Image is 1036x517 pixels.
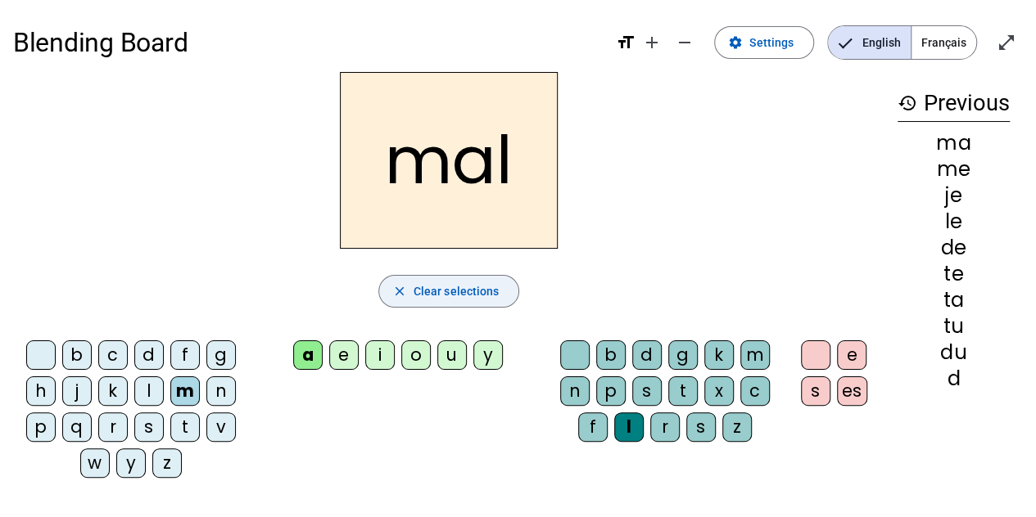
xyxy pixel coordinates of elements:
div: d [898,369,1010,389]
div: e [329,340,359,370]
h2: mal [340,72,558,249]
div: es [837,376,867,406]
div: te [898,264,1010,284]
div: h [26,376,56,406]
div: e [837,340,866,370]
div: s [632,376,662,406]
div: me [898,160,1010,179]
div: g [206,340,236,370]
h3: Previous [898,85,1010,122]
div: r [98,412,128,442]
div: z [152,448,182,478]
mat-icon: close [392,284,407,299]
mat-button-toggle-group: Language selection [827,25,977,60]
div: m [740,340,770,370]
button: Increase font size [636,26,668,59]
div: p [26,412,56,442]
div: j [62,376,92,406]
div: tu [898,317,1010,336]
button: Enter full screen [990,26,1023,59]
div: s [686,412,716,442]
div: k [98,376,128,406]
div: w [80,448,110,478]
div: y [116,448,146,478]
div: b [596,340,626,370]
div: z [722,412,752,442]
div: o [401,340,431,370]
div: n [206,376,236,406]
mat-icon: settings [728,35,743,50]
div: b [62,340,92,370]
div: k [704,340,734,370]
div: s [801,376,830,406]
mat-icon: open_in_full [997,33,1016,52]
div: r [650,412,680,442]
mat-icon: add [642,33,662,52]
div: i [365,340,395,370]
span: English [828,26,911,59]
div: f [170,340,200,370]
div: u [437,340,467,370]
div: ma [898,133,1010,153]
div: y [473,340,503,370]
div: s [134,412,164,442]
span: Français [912,26,976,59]
mat-icon: remove [675,33,694,52]
div: ta [898,290,1010,310]
div: n [560,376,590,406]
div: l [134,376,164,406]
div: du [898,343,1010,362]
div: d [134,340,164,370]
div: d [632,340,662,370]
div: q [62,412,92,442]
button: Clear selections [378,275,520,308]
div: v [206,412,236,442]
div: f [578,412,608,442]
div: x [704,376,734,406]
span: Clear selections [414,281,500,301]
button: Decrease font size [668,26,701,59]
div: t [668,376,698,406]
button: Settings [714,26,814,59]
h1: Blending Board [13,16,603,69]
div: m [170,376,200,406]
div: c [740,376,770,406]
span: Settings [749,33,794,52]
mat-icon: format_size [616,33,636,52]
mat-icon: history [898,93,917,113]
div: g [668,340,698,370]
div: l [614,412,644,442]
div: je [898,186,1010,205]
div: a [293,340,323,370]
div: t [170,412,200,442]
div: de [898,238,1010,258]
div: p [596,376,626,406]
div: c [98,340,128,370]
div: le [898,212,1010,232]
